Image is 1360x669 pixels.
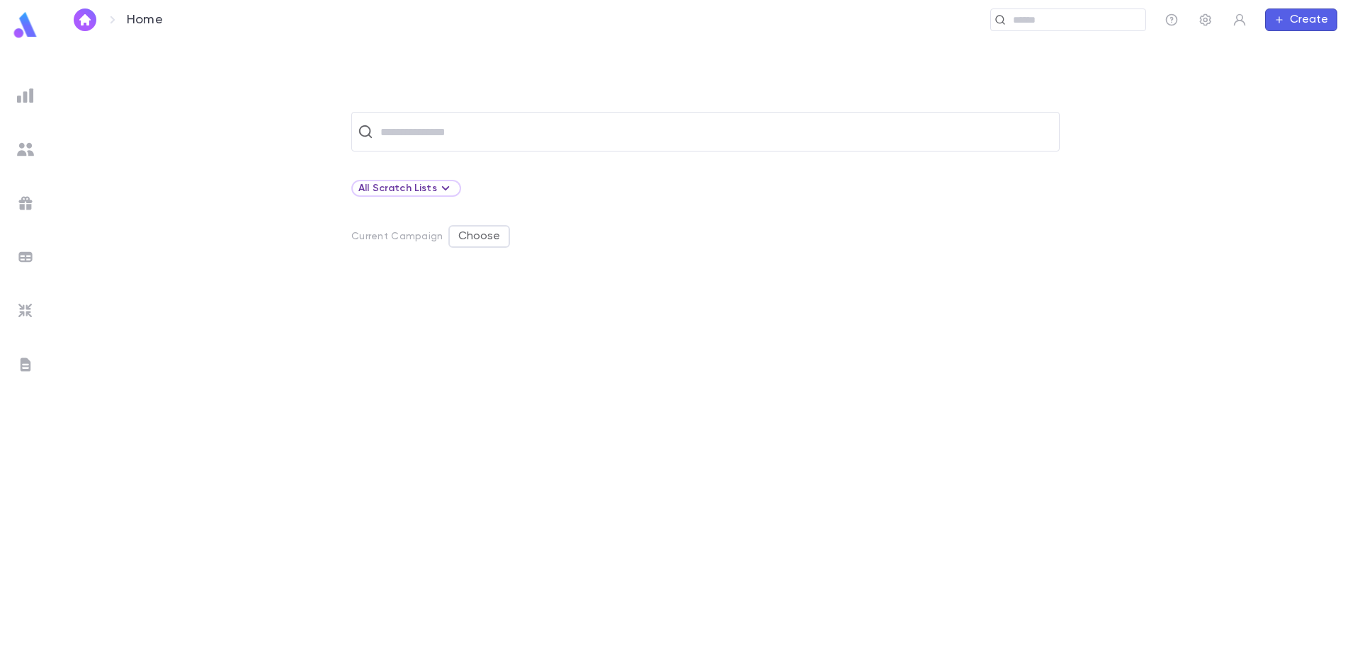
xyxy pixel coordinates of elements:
img: reports_grey.c525e4749d1bce6a11f5fe2a8de1b229.svg [17,87,34,104]
img: logo [11,11,40,39]
img: imports_grey.530a8a0e642e233f2baf0ef88e8c9fcb.svg [17,302,34,319]
button: Create [1265,8,1337,31]
img: campaigns_grey.99e729a5f7ee94e3726e6486bddda8f1.svg [17,195,34,212]
p: Current Campaign [351,231,443,242]
button: Choose [448,225,510,248]
div: All Scratch Lists [351,180,461,197]
p: Home [127,12,163,28]
div: All Scratch Lists [358,180,454,197]
img: batches_grey.339ca447c9d9533ef1741baa751efc33.svg [17,248,34,265]
img: students_grey.60c7aba0da46da39d6d829b817ac14fc.svg [17,141,34,158]
img: home_white.a664292cf8c1dea59945f0da9f25487c.svg [76,14,93,25]
img: letters_grey.7941b92b52307dd3b8a917253454ce1c.svg [17,356,34,373]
